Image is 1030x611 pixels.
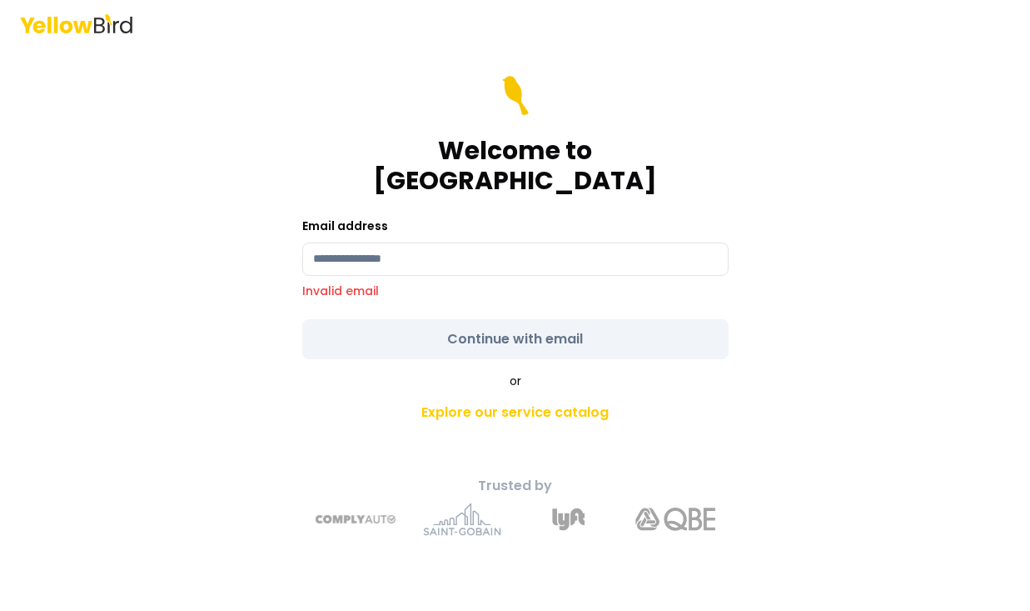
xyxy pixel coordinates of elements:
p: Trusted by [222,476,809,496]
h1: Welcome to [GEOGRAPHIC_DATA] [302,136,729,196]
span: or [510,373,521,389]
label: Email address [302,218,388,234]
a: Explore our service catalog [222,396,809,429]
p: Invalid email [302,283,729,299]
